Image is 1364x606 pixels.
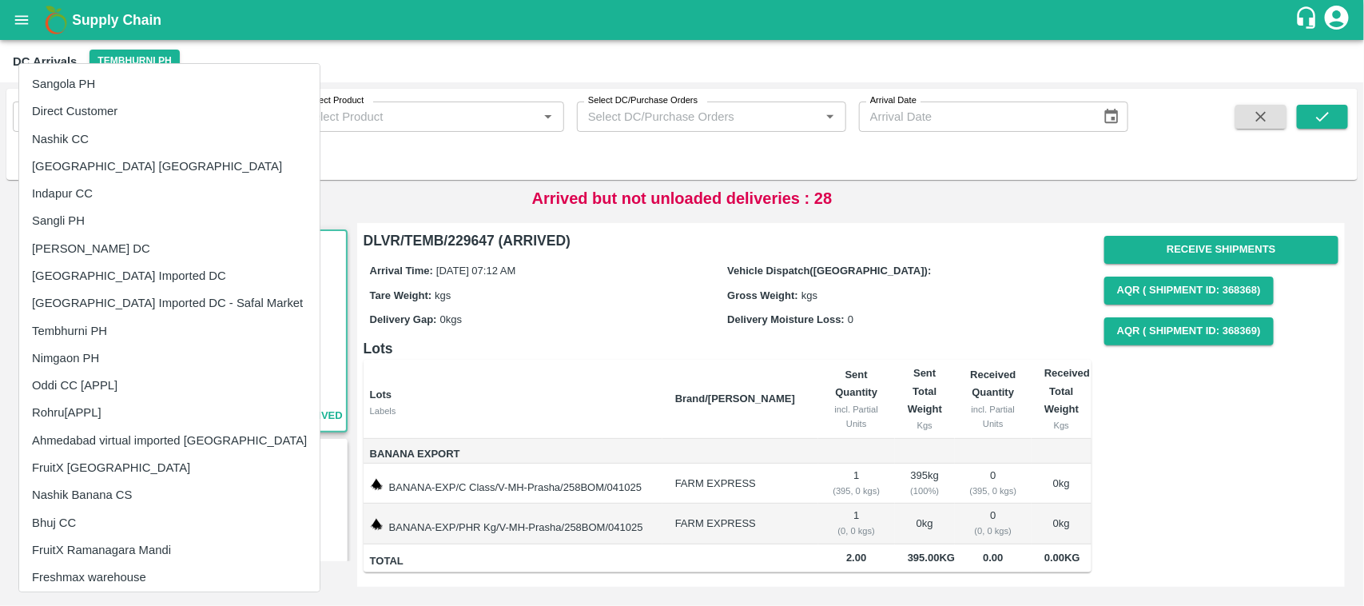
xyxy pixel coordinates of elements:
[19,509,320,536] li: Bhuj CC
[19,564,320,591] li: Freshmax warehouse
[19,427,320,454] li: Ahmedabad virtual imported [GEOGRAPHIC_DATA]
[19,536,320,564] li: FruitX Ramanagara Mandi
[19,481,320,508] li: Nashik Banana CS
[19,235,320,262] li: [PERSON_NAME] DC
[19,70,320,98] li: Sangola PH
[19,317,320,345] li: Tembhurni PH
[19,372,320,399] li: Oddi CC [APPL]
[19,207,320,234] li: Sangli PH
[19,399,320,426] li: Rohru[APPL]
[19,153,320,180] li: [GEOGRAPHIC_DATA] [GEOGRAPHIC_DATA]
[19,126,320,153] li: Nashik CC
[19,289,320,317] li: [GEOGRAPHIC_DATA] Imported DC - Safal Market
[19,180,320,207] li: Indapur CC
[19,454,320,481] li: FruitX [GEOGRAPHIC_DATA]
[19,345,320,372] li: Nimgaon PH
[19,98,320,125] li: Direct Customer
[19,262,320,289] li: [GEOGRAPHIC_DATA] Imported DC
